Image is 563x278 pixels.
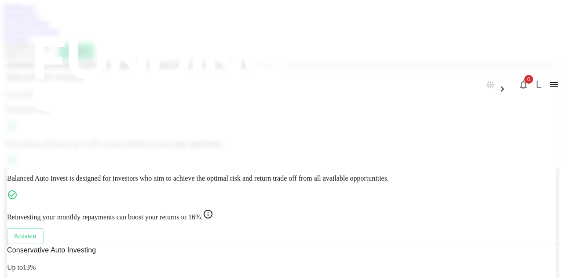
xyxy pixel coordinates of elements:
span: Conservative Auto Investing [7,246,96,254]
button: 0 [515,76,532,93]
p: 13 % [7,263,556,271]
button: L [532,78,545,91]
p: Reinvesting your monthly repayments can boost your returns to 16%. [7,209,556,221]
p: Balanced Auto Invest is designed for investors who aim to achieve the optimal risk and return tra... [7,174,556,182]
span: Up to [7,263,23,271]
span: العربية [497,75,515,82]
span: 0 [524,75,533,84]
button: Activate [7,228,44,244]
